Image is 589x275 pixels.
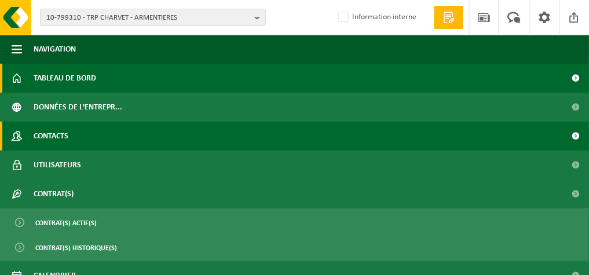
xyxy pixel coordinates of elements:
[3,211,586,233] a: Contrat(s) actif(s)
[336,9,416,26] label: Information interne
[34,64,96,93] span: Tableau de bord
[34,122,68,151] span: Contacts
[34,151,81,179] span: Utilisateurs
[34,93,122,122] span: Données de l'entrepr...
[35,237,117,259] span: Contrat(s) historique(s)
[34,35,76,64] span: Navigation
[35,212,97,234] span: Contrat(s) actif(s)
[34,179,74,208] span: Contrat(s)
[46,9,250,27] span: 10-799310 - TRP CHARVET - ARMENTIERES
[40,9,266,26] button: 10-799310 - TRP CHARVET - ARMENTIERES
[3,236,586,258] a: Contrat(s) historique(s)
